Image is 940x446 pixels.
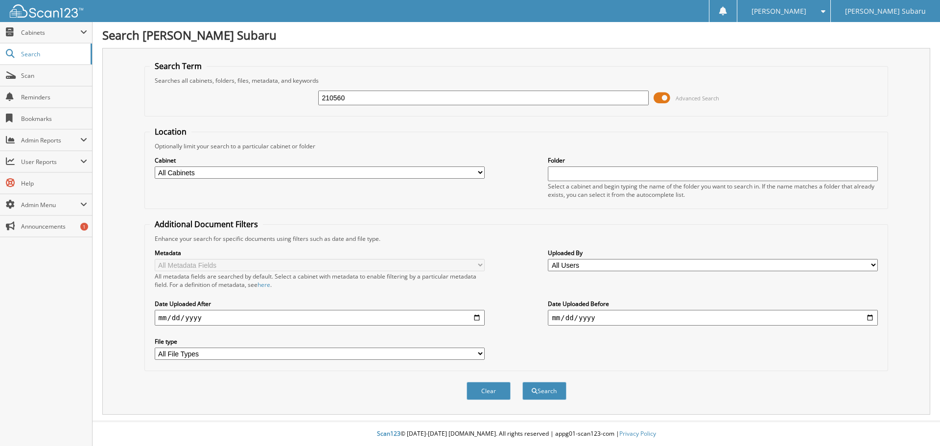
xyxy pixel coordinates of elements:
[21,136,80,144] span: Admin Reports
[548,300,878,308] label: Date Uploaded Before
[155,249,485,257] label: Metadata
[548,249,878,257] label: Uploaded By
[21,115,87,123] span: Bookmarks
[80,223,88,231] div: 1
[150,61,207,71] legend: Search Term
[155,156,485,164] label: Cabinet
[548,156,878,164] label: Folder
[150,142,883,150] div: Optionally limit your search to a particular cabinet or folder
[258,281,270,289] a: here
[10,4,83,18] img: scan123-logo-white.svg
[676,94,719,102] span: Advanced Search
[891,399,940,446] iframe: Chat Widget
[21,179,87,188] span: Help
[752,8,806,14] span: [PERSON_NAME]
[21,71,87,80] span: Scan
[21,158,80,166] span: User Reports
[845,8,926,14] span: [PERSON_NAME] Subaru
[467,382,511,400] button: Clear
[21,50,86,58] span: Search
[155,300,485,308] label: Date Uploaded After
[155,310,485,326] input: start
[21,93,87,101] span: Reminders
[619,429,656,438] a: Privacy Policy
[21,28,80,37] span: Cabinets
[548,310,878,326] input: end
[21,222,87,231] span: Announcements
[155,337,485,346] label: File type
[548,182,878,199] div: Select a cabinet and begin typing the name of the folder you want to search in. If the name match...
[377,429,400,438] span: Scan123
[150,76,883,85] div: Searches all cabinets, folders, files, metadata, and keywords
[150,235,883,243] div: Enhance your search for specific documents using filters such as date and file type.
[155,272,485,289] div: All metadata fields are searched by default. Select a cabinet with metadata to enable filtering b...
[150,219,263,230] legend: Additional Document Filters
[102,27,930,43] h1: Search [PERSON_NAME] Subaru
[21,201,80,209] span: Admin Menu
[522,382,566,400] button: Search
[93,422,940,446] div: © [DATE]-[DATE] [DOMAIN_NAME]. All rights reserved | appg01-scan123-com |
[150,126,191,137] legend: Location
